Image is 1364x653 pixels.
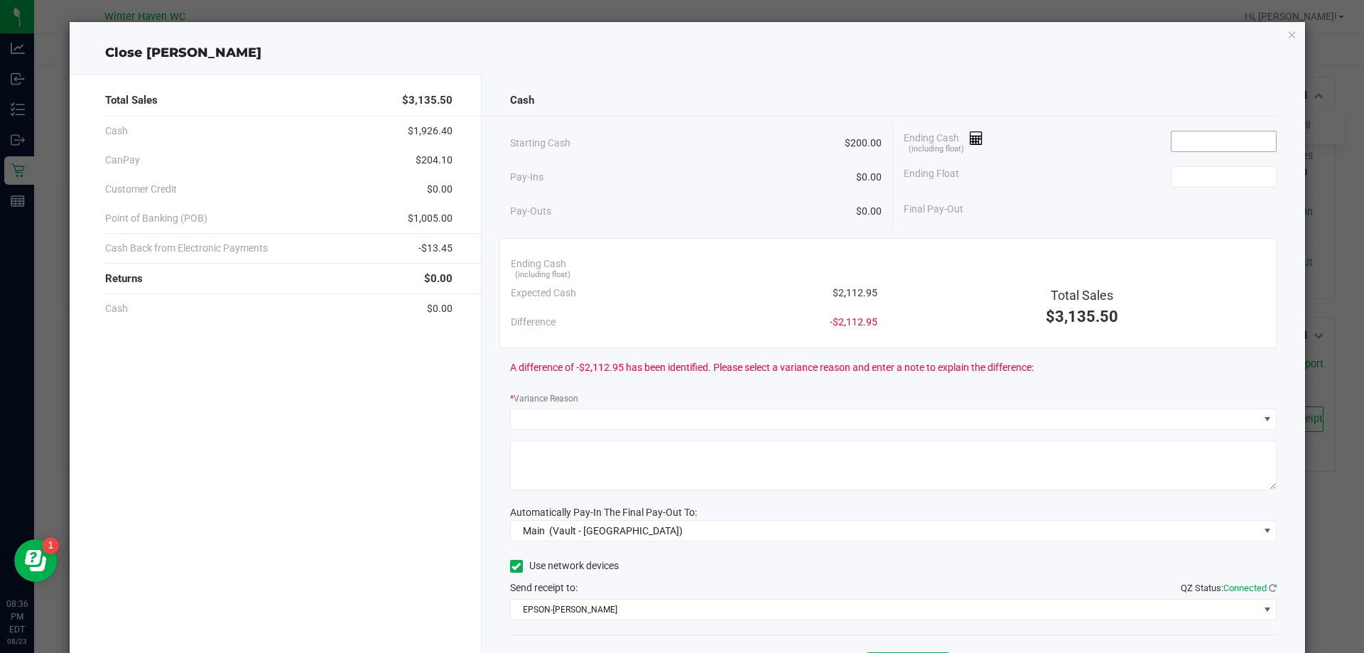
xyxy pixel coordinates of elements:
span: Ending Cash [904,131,983,152]
span: -$2,112.95 [830,315,877,330]
span: A difference of -$2,112.95 has been identified. Please select a variance reason and enter a note ... [510,360,1034,375]
div: Returns [105,264,453,294]
span: $1,005.00 [408,211,453,226]
span: $204.10 [416,153,453,168]
span: EPSON-[PERSON_NAME] [511,600,1259,620]
span: $0.00 [856,204,882,219]
iframe: Resource center [14,539,57,582]
span: Send receipt to: [510,582,578,593]
span: Pay-Ins [510,170,543,185]
span: Customer Credit [105,182,177,197]
span: $0.00 [856,170,882,185]
span: (including float) [515,269,570,281]
span: Final Pay-Out [904,202,963,217]
span: (including float) [909,144,964,156]
span: $0.00 [427,301,453,316]
span: $0.00 [424,271,453,287]
span: Cash [510,92,534,109]
span: Point of Banking (POB) [105,211,207,226]
span: Cash [105,124,128,139]
span: $2,112.95 [833,286,877,301]
span: Connected [1223,583,1267,593]
span: Ending Float [904,166,959,188]
span: Starting Cash [510,136,570,151]
iframe: Resource center unread badge [42,537,59,554]
span: Total Sales [1051,288,1113,303]
span: $1,926.40 [408,124,453,139]
span: Pay-Outs [510,204,551,219]
span: Expected Cash [511,286,576,301]
label: Use network devices [510,558,619,573]
span: Cash [105,301,128,316]
div: Close [PERSON_NAME] [70,43,1306,63]
span: Ending Cash [511,257,566,271]
span: Main [523,525,545,536]
span: $200.00 [845,136,882,151]
span: -$13.45 [418,241,453,256]
span: Automatically Pay-In The Final Pay-Out To: [510,507,697,518]
span: $0.00 [427,182,453,197]
span: QZ Status: [1181,583,1277,593]
span: (Vault - [GEOGRAPHIC_DATA]) [549,525,683,536]
label: Variance Reason [510,392,578,405]
span: CanPay [105,153,140,168]
span: Total Sales [105,92,158,109]
span: $3,135.50 [1046,308,1118,325]
span: $3,135.50 [402,92,453,109]
span: Cash Back from Electronic Payments [105,241,268,256]
span: Difference [511,315,556,330]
